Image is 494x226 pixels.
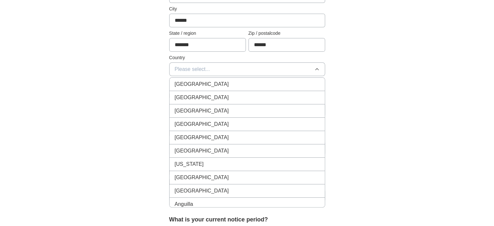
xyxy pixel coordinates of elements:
span: [GEOGRAPHIC_DATA] [175,134,229,141]
span: Please select... [175,65,210,73]
label: Country [169,54,325,61]
span: Anguilla [175,200,193,208]
span: [GEOGRAPHIC_DATA] [175,174,229,181]
span: [GEOGRAPHIC_DATA] [175,120,229,128]
label: What is your current notice period? [169,215,325,224]
span: [GEOGRAPHIC_DATA] [175,187,229,195]
span: [GEOGRAPHIC_DATA] [175,80,229,88]
label: City [169,6,325,12]
span: [GEOGRAPHIC_DATA] [175,94,229,101]
label: Zip / postalcode [248,30,325,37]
span: [US_STATE] [175,160,204,168]
span: [GEOGRAPHIC_DATA] [175,147,229,155]
label: State / region [169,30,246,37]
button: Please select... [169,62,325,76]
span: [GEOGRAPHIC_DATA] [175,107,229,115]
